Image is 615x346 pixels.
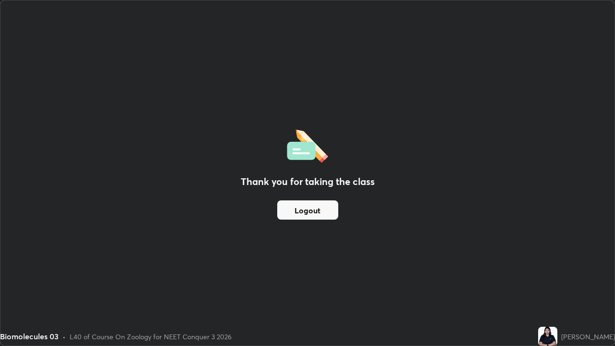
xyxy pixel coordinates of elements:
img: offlineFeedback.1438e8b3.svg [287,126,328,163]
div: L40 of Course On Zoology for NEET Conquer 3 2026 [70,332,232,342]
img: 34b1a84fc98c431cacd8836922283a2e.jpg [538,327,557,346]
div: [PERSON_NAME] [561,332,615,342]
button: Logout [277,200,338,220]
h2: Thank you for taking the class [241,174,375,189]
div: • [62,332,66,342]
